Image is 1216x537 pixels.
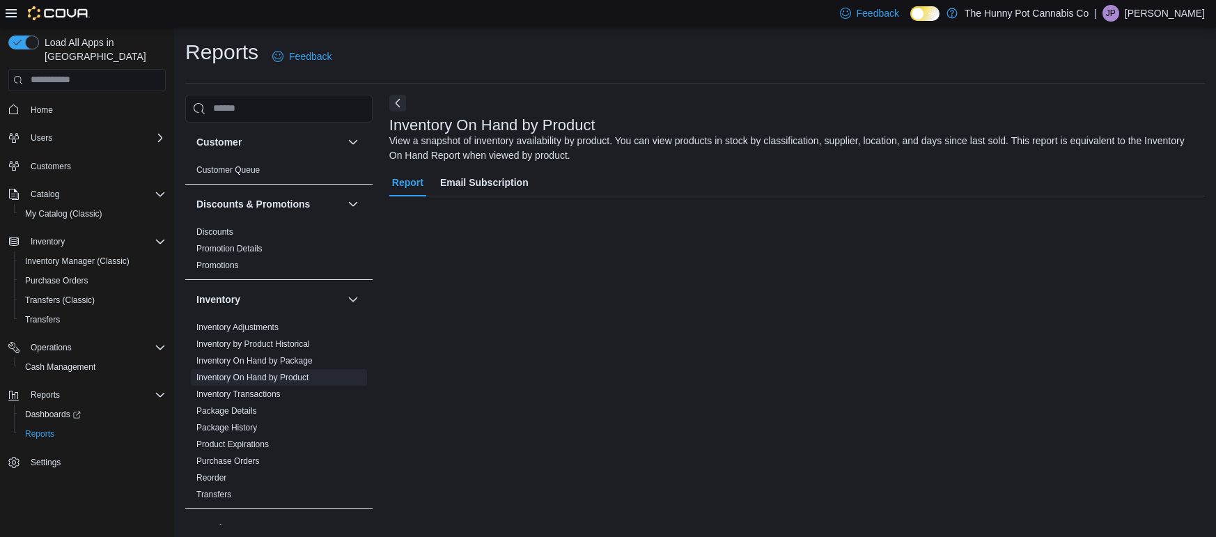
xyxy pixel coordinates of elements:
[1102,5,1119,22] div: Jason Polizzi
[196,356,313,366] a: Inventory On Hand by Package
[14,405,171,424] a: Dashboards
[857,6,899,20] span: Feedback
[25,428,54,439] span: Reports
[196,422,257,433] span: Package History
[25,130,58,146] button: Users
[196,389,281,400] span: Inventory Transactions
[20,406,166,423] span: Dashboards
[31,161,71,172] span: Customers
[20,311,65,328] a: Transfers
[1125,5,1205,22] p: [PERSON_NAME]
[910,21,911,22] span: Dark Mode
[20,272,94,289] a: Purchase Orders
[14,310,171,329] button: Transfers
[3,156,171,176] button: Customers
[185,319,373,508] div: Inventory
[196,405,257,417] span: Package Details
[196,243,263,254] span: Promotion Details
[910,6,940,21] input: Dark Mode
[25,387,166,403] span: Reports
[14,290,171,310] button: Transfers (Classic)
[389,95,406,111] button: Next
[196,197,310,211] h3: Discounts & Promotions
[196,423,257,433] a: Package History
[196,260,239,270] a: Promotions
[196,373,309,382] a: Inventory On Hand by Product
[14,271,171,290] button: Purchase Orders
[25,339,166,356] span: Operations
[25,158,77,175] a: Customers
[196,472,226,483] span: Reorder
[345,134,361,150] button: Customer
[345,520,361,537] button: Loyalty
[3,232,171,251] button: Inventory
[196,165,260,175] a: Customer Queue
[965,5,1089,22] p: The Hunny Pot Cannabis Co
[196,439,269,449] a: Product Expirations
[196,489,231,500] span: Transfers
[3,128,171,148] button: Users
[196,490,231,499] a: Transfers
[196,293,342,306] button: Inventory
[25,275,88,286] span: Purchase Orders
[39,36,166,63] span: Load All Apps in [GEOGRAPHIC_DATA]
[185,162,373,184] div: Customer
[345,291,361,308] button: Inventory
[267,42,337,70] a: Feedback
[20,292,100,309] a: Transfers (Classic)
[196,406,257,416] a: Package Details
[20,272,166,289] span: Purchase Orders
[196,456,260,466] a: Purchase Orders
[14,357,171,377] button: Cash Management
[25,208,102,219] span: My Catalog (Classic)
[20,426,60,442] a: Reports
[28,6,90,20] img: Cova
[3,452,171,472] button: Settings
[196,244,263,254] a: Promotion Details
[25,101,166,118] span: Home
[389,117,595,134] h3: Inventory On Hand by Product
[389,134,1198,163] div: View a snapshot of inventory availability by product. You can view products in stock by classific...
[196,338,310,350] span: Inventory by Product Historical
[289,49,332,63] span: Feedback
[25,361,95,373] span: Cash Management
[25,157,166,175] span: Customers
[196,260,239,271] span: Promotions
[25,233,70,250] button: Inventory
[25,186,65,203] button: Catalog
[20,205,166,222] span: My Catalog (Classic)
[196,135,242,149] h3: Customer
[31,457,61,468] span: Settings
[196,227,233,237] a: Discounts
[20,205,108,222] a: My Catalog (Classic)
[31,132,52,143] span: Users
[25,186,166,203] span: Catalog
[25,233,166,250] span: Inventory
[3,100,171,120] button: Home
[3,385,171,405] button: Reports
[3,185,171,204] button: Catalog
[25,295,95,306] span: Transfers (Classic)
[196,439,269,450] span: Product Expirations
[196,322,279,333] span: Inventory Adjustments
[20,359,166,375] span: Cash Management
[20,292,166,309] span: Transfers (Classic)
[25,256,130,267] span: Inventory Manager (Classic)
[196,372,309,383] span: Inventory On Hand by Product
[31,104,53,116] span: Home
[25,409,81,420] span: Dashboards
[196,293,240,306] h3: Inventory
[196,322,279,332] a: Inventory Adjustments
[196,197,342,211] button: Discounts & Promotions
[3,338,171,357] button: Operations
[196,164,260,176] span: Customer Queue
[1106,5,1116,22] span: JP
[20,359,101,375] a: Cash Management
[196,473,226,483] a: Reorder
[31,389,60,400] span: Reports
[14,204,171,224] button: My Catalog (Classic)
[196,522,342,536] button: Loyalty
[20,311,166,328] span: Transfers
[31,189,59,200] span: Catalog
[25,314,60,325] span: Transfers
